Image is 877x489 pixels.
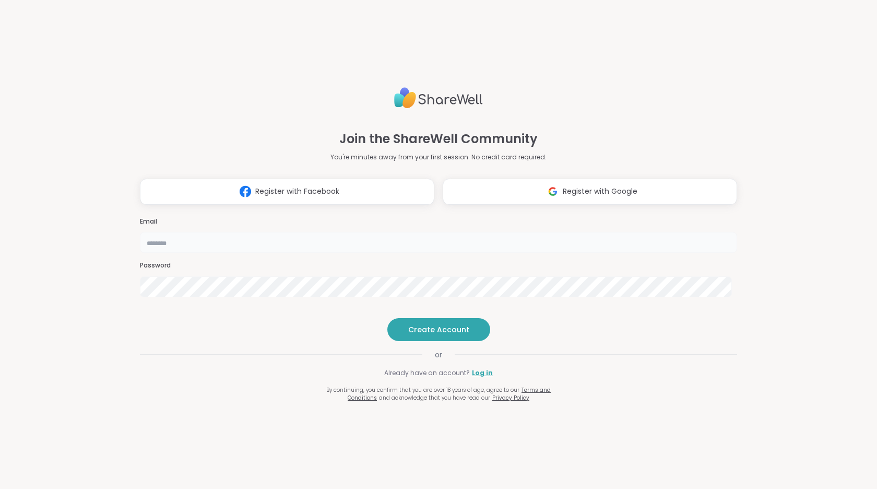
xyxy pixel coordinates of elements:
[379,394,490,402] span: and acknowledge that you have read our
[255,186,339,197] span: Register with Facebook
[326,386,519,394] span: By continuing, you confirm that you are over 18 years of age, agree to our
[492,394,529,402] a: Privacy Policy
[330,153,547,162] p: You're minutes away from your first session. No credit card required.
[387,318,490,341] button: Create Account
[140,179,434,205] button: Register with Facebook
[235,182,255,201] img: ShareWell Logomark
[140,217,737,226] h3: Email
[140,261,737,270] h3: Password
[443,179,737,205] button: Register with Google
[408,324,469,335] span: Create Account
[394,83,483,113] img: ShareWell Logo
[339,130,538,148] h1: Join the ShareWell Community
[472,368,493,378] a: Log in
[422,350,455,360] span: or
[348,386,551,402] a: Terms and Conditions
[563,186,637,197] span: Register with Google
[384,368,470,378] span: Already have an account?
[543,182,563,201] img: ShareWell Logomark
